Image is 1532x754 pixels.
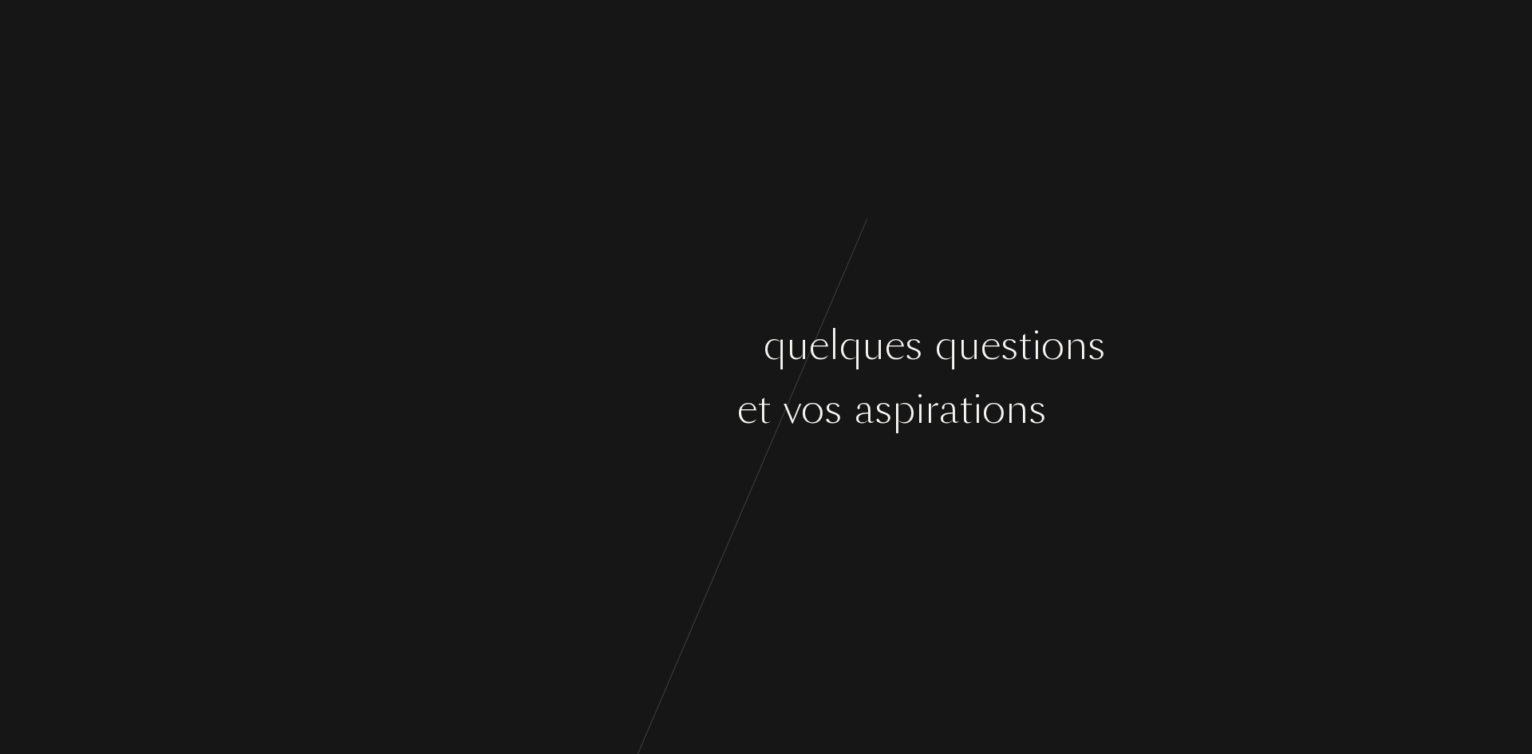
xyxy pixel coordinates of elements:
div: s [1001,315,1018,375]
div: p [892,379,915,439]
div: r [736,315,751,375]
div: t [959,379,973,439]
div: v [554,379,571,439]
div: a [855,379,875,439]
div: e [809,315,829,375]
div: o [617,315,640,375]
div: r [925,379,939,439]
div: o [801,379,824,439]
div: p [693,315,717,375]
div: g [625,379,648,439]
div: o [571,379,594,439]
div: l [829,315,839,375]
div: u [863,315,885,375]
div: n [574,315,598,375]
div: q [935,315,958,375]
div: i [1032,315,1041,375]
div: e [737,379,757,439]
div: i [973,379,982,439]
div: q [839,315,863,375]
div: o [982,379,1005,439]
div: n [1064,315,1088,375]
div: i [915,379,925,439]
div: s [1088,315,1105,375]
div: u [958,315,981,375]
div: t [693,379,707,439]
div: s [707,379,725,439]
div: ç [598,315,617,375]
div: m [519,315,555,375]
div: a [717,315,736,375]
div: a [939,379,959,439]
div: n [640,315,663,375]
div: C [427,315,460,375]
div: o [1041,315,1064,375]
div: s [905,315,922,375]
div: e [555,315,574,375]
div: s [1029,379,1046,439]
div: s [594,379,612,439]
div: s [487,379,504,439]
div: q [764,315,787,375]
div: û [671,379,693,439]
div: s [663,315,681,375]
div: t [757,379,771,439]
div: e [981,315,1001,375]
div: r [527,379,541,439]
div: s [824,379,842,439]
div: u [787,315,809,375]
div: n [1005,379,1029,439]
div: t [1018,315,1032,375]
div: e [885,315,905,375]
div: m [483,315,519,375]
div: o [460,315,483,375]
div: v [784,379,801,439]
div: s [875,379,892,439]
div: u [504,379,527,439]
div: o [648,379,671,439]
